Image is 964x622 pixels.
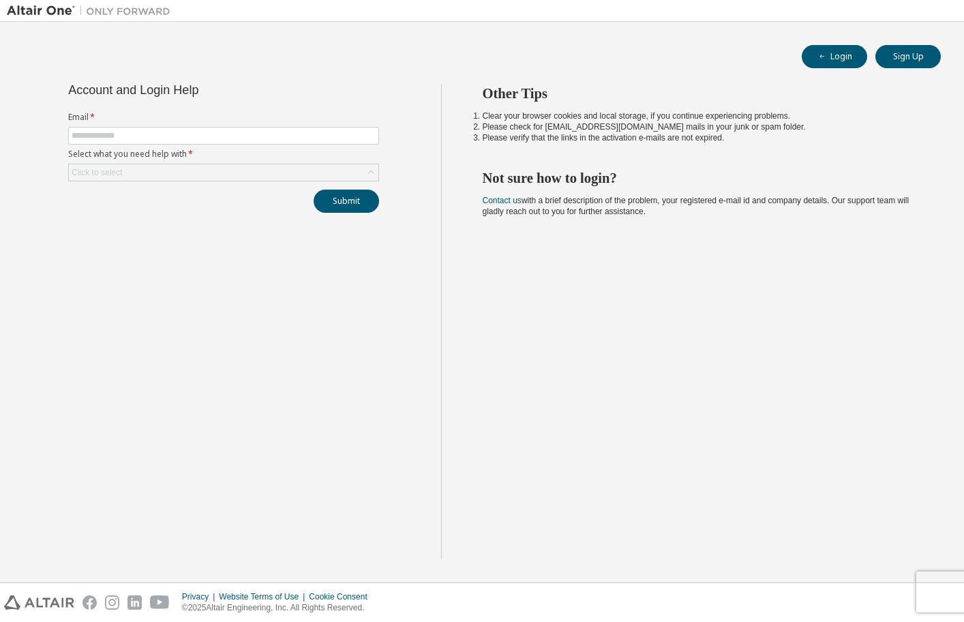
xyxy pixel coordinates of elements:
span: with a brief description of the problem, your registered e-mail id and company details. Our suppo... [483,196,909,216]
img: facebook.svg [82,595,97,610]
div: Click to select [72,167,122,178]
button: Submit [314,190,379,213]
button: Login [802,45,867,68]
h2: Other Tips [483,85,917,102]
p: © 2025 Altair Engineering, Inc. All Rights Reserved. [182,602,376,614]
div: Privacy [182,591,219,602]
img: Altair One [7,4,177,18]
div: Account and Login Help [68,85,317,95]
li: Please check for [EMAIL_ADDRESS][DOMAIN_NAME] mails in your junk or spam folder. [483,121,917,132]
img: instagram.svg [105,595,119,610]
img: linkedin.svg [127,595,142,610]
li: Please verify that the links in the activation e-mails are not expired. [483,132,917,143]
label: Select what you need help with [68,149,379,160]
label: Email [68,112,379,123]
li: Clear your browser cookies and local storage, if you continue experiencing problems. [483,110,917,121]
div: Cookie Consent [309,591,375,602]
button: Sign Up [875,45,941,68]
h2: Not sure how to login? [483,169,917,187]
div: Click to select [69,164,378,181]
div: Website Terms of Use [219,591,309,602]
img: youtube.svg [150,595,170,610]
img: altair_logo.svg [4,595,74,610]
a: Contact us [483,196,522,205]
